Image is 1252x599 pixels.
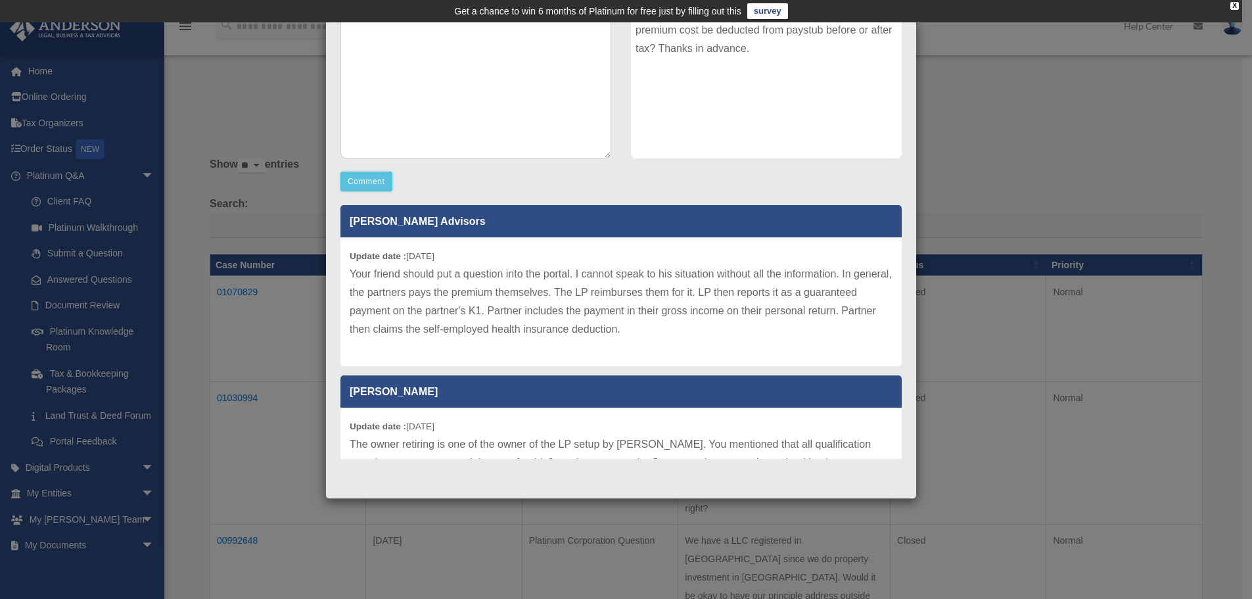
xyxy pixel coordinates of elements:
p: The owner retiring is one of the owner of the LP setup by [PERSON_NAME]. You mentioned that all q... [350,435,893,491]
button: Comment [340,172,392,191]
small: [DATE] [350,421,434,431]
p: [PERSON_NAME] Advisors [340,205,902,237]
div: Get a chance to win 6 months of Platinum for free just by filling out this [454,3,741,19]
b: Update date : [350,251,406,261]
div: close [1230,2,1239,10]
small: [DATE] [350,251,434,261]
b: Update date : [350,421,406,431]
p: Your friend should put a question into the portal. I cannot speak to his situation without all th... [350,265,893,339]
a: survey [747,3,788,19]
p: [PERSON_NAME] [340,375,902,408]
